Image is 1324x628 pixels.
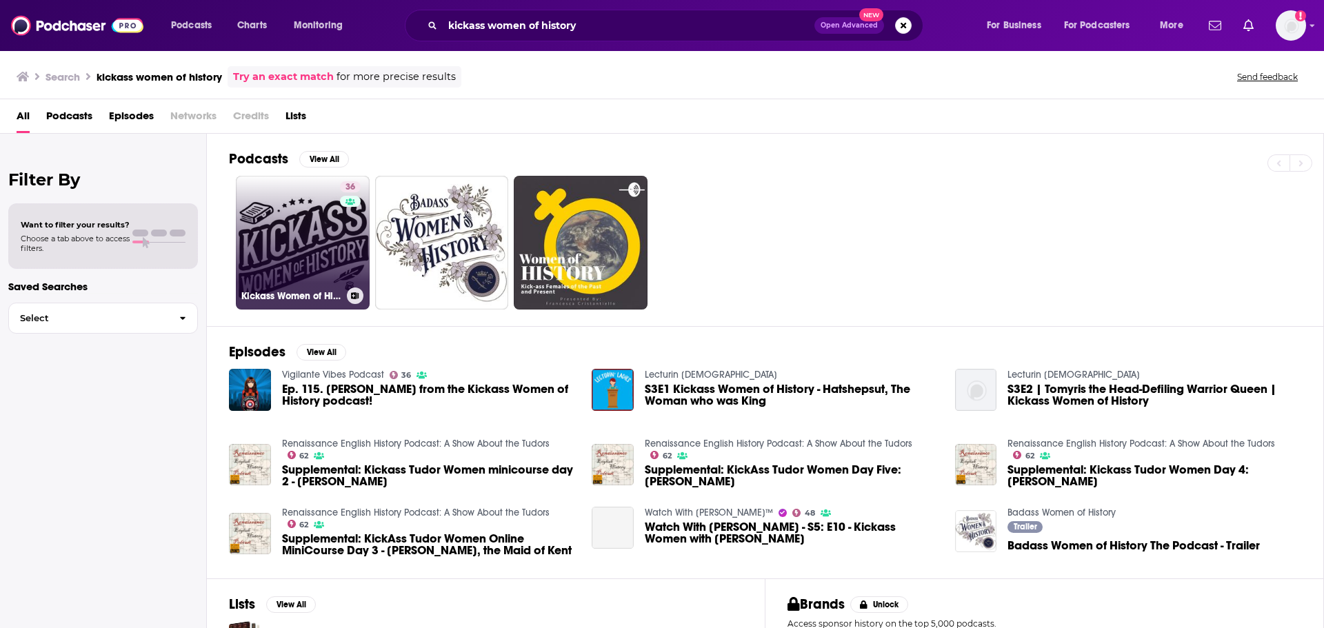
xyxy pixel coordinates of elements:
a: Lists [285,105,306,133]
span: 62 [299,522,308,528]
span: 62 [299,453,308,459]
h2: Filter By [8,170,198,190]
img: Supplemental: Kickass Tudor Women minicourse day 2 - Katherine Fenkyll [229,444,271,486]
span: Logged in as gabrielle.gantz [1276,10,1306,41]
span: 36 [345,181,355,194]
span: Want to filter your results? [21,220,130,230]
a: 48 [792,509,815,517]
a: Supplemental: KickAss Tudor Women Day Five: Levina Teerlinc [645,464,939,487]
button: View All [299,151,349,168]
a: Ep. 115. Amy from the Kickass Women of History podcast! [282,383,576,407]
img: User Profile [1276,10,1306,41]
input: Search podcasts, credits, & more... [443,14,814,37]
a: Badass Women of History The Podcast - Trailer [1007,540,1260,551]
span: Trailer [1014,523,1037,531]
a: S3E2 | Tomyris the Head-Defiling Warrior Queen | Kickass Women of History [1007,383,1301,407]
span: 62 [663,453,672,459]
button: Select [8,303,198,334]
h2: Brands [788,596,845,613]
span: Supplemental: KickAss Tudor Women Online MiniCourse Day 3 - [PERSON_NAME], the Maid of Kent [282,533,576,556]
span: Supplemental: KickAss Tudor Women Day Five: [PERSON_NAME] [645,464,939,487]
a: Lecturin Ladies [1007,369,1140,381]
a: Renaissance English History Podcast: A Show About the Tudors [282,507,550,518]
a: 62 [650,451,672,459]
button: View All [297,344,346,361]
a: Renaissance English History Podcast: A Show About the Tudors [1007,438,1275,449]
button: open menu [1055,14,1150,37]
span: For Business [987,16,1041,35]
a: PodcastsView All [229,150,349,168]
span: 62 [1025,453,1034,459]
a: Supplemental: Kickass Tudor Women Day 4: Isabella Whitney [1007,464,1301,487]
svg: Add a profile image [1295,10,1306,21]
a: All [17,105,30,133]
h2: Podcasts [229,150,288,168]
button: open menu [161,14,230,37]
a: Supplemental: Kickass Tudor Women minicourse day 2 - Katherine Fenkyll [282,464,576,487]
a: 36 [340,181,361,192]
a: Supplemental: KickAss Tudor Women Online MiniCourse Day 3 - Elizabeth Barton, the Maid of Kent [282,533,576,556]
h2: Lists [229,596,255,613]
img: Badass Women of History The Podcast - Trailer [955,510,997,552]
a: Watch With Jen - S5: E10 - Kickass Women with Susan Elia MacNeal [592,507,634,549]
span: Charts [237,16,267,35]
button: open menu [1150,14,1201,37]
button: View All [266,596,316,613]
img: S3E1 Kickass Women of History - Hatshepsut, The Woman who was King [592,369,634,411]
a: Try an exact match [233,69,334,85]
span: Supplemental: Kickass Tudor Women Day 4: [PERSON_NAME] [1007,464,1301,487]
p: Saved Searches [8,280,198,293]
button: Unlock [850,596,909,613]
h2: Episodes [229,343,285,361]
span: Monitoring [294,16,343,35]
img: S3E2 | Tomyris the Head-Defiling Warrior Queen | Kickass Women of History [955,369,997,411]
span: 36 [401,372,411,378]
a: 62 [288,451,309,459]
h3: Kickass Women of History [241,290,341,302]
span: New [859,8,884,21]
a: ListsView All [229,596,316,613]
img: Ep. 115. Amy from the Kickass Women of History podcast! [229,369,271,411]
span: Podcasts [171,16,212,35]
span: Select [9,314,168,323]
a: Renaissance English History Podcast: A Show About the Tudors [645,438,912,449]
img: Supplemental: Kickass Tudor Women Day 4: Isabella Whitney [955,444,997,486]
a: Podcasts [46,105,92,133]
a: 62 [288,520,309,528]
button: open menu [284,14,361,37]
span: Credits [233,105,269,133]
span: Watch With [PERSON_NAME] - S5: E10 - Kickass Women with [PERSON_NAME] [645,521,939,545]
button: open menu [977,14,1059,37]
a: 36 [390,371,412,379]
h3: kickass women of history [97,70,222,83]
a: EpisodesView All [229,343,346,361]
img: Supplemental: KickAss Tudor Women Day Five: Levina Teerlinc [592,444,634,486]
a: Watch With Jen - S5: E10 - Kickass Women with Susan Elia MacNeal [645,521,939,545]
span: Ep. 115. [PERSON_NAME] from the Kickass Women of History podcast! [282,383,576,407]
a: Episodes [109,105,154,133]
h3: Search [46,70,80,83]
img: Podchaser - Follow, Share and Rate Podcasts [11,12,143,39]
a: 62 [1013,451,1034,459]
a: Vigilante Vibes Podcast [282,369,384,381]
span: For Podcasters [1064,16,1130,35]
span: Supplemental: Kickass Tudor Women minicourse day 2 - [PERSON_NAME] [282,464,576,487]
span: Choose a tab above to access filters. [21,234,130,253]
button: Show profile menu [1276,10,1306,41]
img: Supplemental: KickAss Tudor Women Online MiniCourse Day 3 - Elizabeth Barton, the Maid of Kent [229,513,271,555]
button: Send feedback [1233,71,1302,83]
